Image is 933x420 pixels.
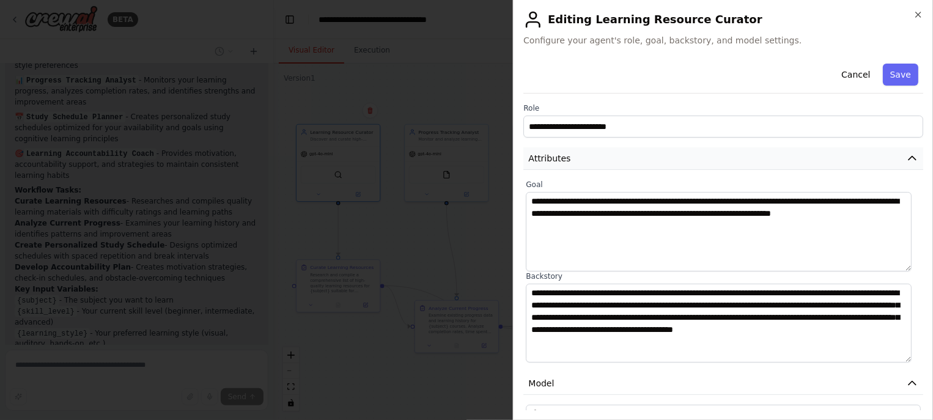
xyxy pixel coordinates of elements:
[523,103,923,113] label: Role
[883,64,918,86] button: Save
[528,152,570,164] span: Attributes
[545,408,634,420] span: OpenAI - gpt-4o-mini
[523,372,923,395] button: Model
[523,34,923,46] span: Configure your agent's role, goal, backstory, and model settings.
[523,147,923,170] button: Attributes
[526,180,921,190] label: Goal
[523,10,923,29] h2: Editing Learning Resource Curator
[834,64,877,86] button: Cancel
[526,271,921,281] label: Backstory
[528,377,554,389] span: Model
